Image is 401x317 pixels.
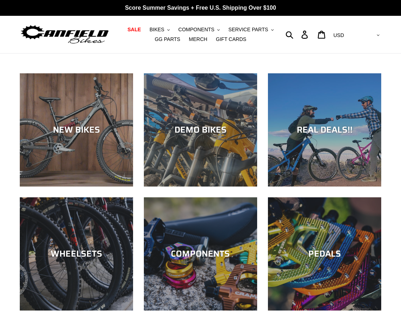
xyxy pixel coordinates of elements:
a: COMPONENTS [144,197,257,311]
a: DEMO BIKES [144,73,257,187]
div: COMPONENTS [144,249,257,259]
button: BIKES [146,25,173,35]
span: SERVICE PARTS [228,27,268,33]
button: SERVICE PARTS [225,25,277,35]
div: NEW BIKES [20,125,133,135]
a: PEDALS [268,197,381,311]
span: COMPONENTS [178,27,214,33]
button: COMPONENTS [175,25,223,35]
a: GIFT CARDS [212,35,250,44]
div: PEDALS [268,249,381,259]
img: Canfield Bikes [20,23,110,46]
a: GG PARTS [151,35,184,44]
span: BIKES [150,27,164,33]
a: NEW BIKES [20,73,133,187]
span: GG PARTS [155,36,180,42]
span: MERCH [189,36,207,42]
div: REAL DEALS!! [268,125,381,135]
a: WHEELSETS [20,197,133,311]
a: REAL DEALS!! [268,73,381,187]
span: SALE [127,27,141,33]
div: DEMO BIKES [144,125,257,135]
a: MERCH [185,35,211,44]
a: SALE [124,25,144,35]
div: WHEELSETS [20,249,133,259]
span: GIFT CARDS [216,36,246,42]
